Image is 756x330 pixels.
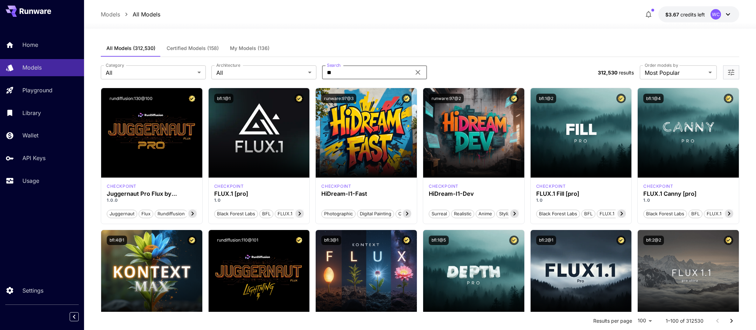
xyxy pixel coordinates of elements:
[724,236,733,245] button: Certified Model – Vetted for best performance and includes a commercial license.
[593,317,632,324] p: Results per page
[214,94,233,103] button: bfl:1@1
[230,45,269,51] span: My Models (136)
[645,62,678,68] label: Order models by
[214,209,258,218] button: Black Forest Labs
[139,210,153,217] span: flux
[321,183,351,189] p: checkpoint
[616,94,626,103] button: Certified Model – Vetted for best performance and includes a commercial license.
[70,312,79,321] button: Collapse sidebar
[536,209,580,218] button: Black Forest Labs
[536,197,626,203] p: 1.0
[476,209,495,218] button: Anime
[133,10,160,19] p: All Models
[107,183,136,189] p: checkpoint
[402,94,411,103] button: Certified Model – Vetted for best performance and includes a commercial license.
[22,286,43,295] p: Settings
[187,236,197,245] button: Certified Model – Vetted for best performance and includes a commercial license.
[536,236,556,245] button: bfl:2@1
[680,12,705,17] span: credits left
[275,209,307,218] button: FLUX.1 [pro]
[644,210,687,217] span: Black Forest Labs
[396,210,422,217] span: Cinematic
[101,10,120,19] a: Models
[275,210,307,217] span: FLUX.1 [pro]
[451,209,474,218] button: Realistic
[476,210,495,217] span: Anime
[451,210,474,217] span: Realistic
[214,183,244,189] p: checkpoint
[429,183,458,189] div: HiDream Dev
[536,191,626,197] h3: FLUX.1 Fill [pro]
[643,183,673,189] div: fluxpro
[429,183,458,189] p: checkpoint
[582,210,595,217] span: BFL
[106,62,124,68] label: Category
[395,209,422,218] button: Cinematic
[619,70,634,76] span: results
[22,41,38,49] p: Home
[107,210,137,217] span: juggernaut
[214,183,244,189] div: fluxpro
[704,210,751,217] span: FLUX.1 Canny [pro]
[665,12,680,17] span: $3.67
[294,236,304,245] button: Certified Model – Vetted for best performance and includes a commercial license.
[643,183,673,189] p: checkpoint
[106,69,195,77] span: All
[645,69,706,77] span: Most Popular
[22,63,42,72] p: Models
[509,94,519,103] button: Certified Model – Vetted for best performance and includes a commercial license.
[689,210,702,217] span: BFL
[429,210,449,217] span: Surreal
[581,209,595,218] button: BFL
[643,191,733,197] h3: FLUX.1 Canny [pro]
[598,70,617,76] span: 312,530
[665,11,705,18] div: $3.66885
[643,236,664,245] button: bfl:2@2
[536,183,566,189] div: fluxpro
[643,197,733,203] p: 1.0
[597,209,637,218] button: FLUX.1 Fill [pro]
[635,316,654,326] div: 100
[215,210,258,217] span: Black Forest Labs
[357,210,394,217] span: Digital Painting
[22,86,52,94] p: Playground
[107,191,197,197] h3: Juggernaut Pro Flux by RunDiffusion
[106,45,155,51] span: All Models (312,530)
[22,177,39,185] p: Usage
[321,191,411,197] div: HiDream-I1-Fast
[727,68,735,77] button: Open more filters
[155,210,187,217] span: rundiffusion
[107,197,197,203] p: 1.0.0
[496,209,519,218] button: Stylized
[214,236,261,245] button: rundiffusion:110@101
[216,62,240,68] label: Architecture
[429,236,449,245] button: bfl:1@5
[321,236,341,245] button: bfl:3@1
[107,183,136,189] div: FLUX.1 D
[509,236,519,245] button: Certified Model – Vetted for best performance and includes a commercial license.
[429,94,464,103] button: runware:97@2
[666,317,703,324] p: 1–100 of 312530
[724,94,733,103] button: Certified Model – Vetted for best performance and includes a commercial license.
[643,209,687,218] button: Black Forest Labs
[139,209,153,218] button: flux
[616,236,626,245] button: Certified Model – Vetted for best performance and includes a commercial license.
[167,45,219,51] span: Certified Models (158)
[187,94,197,103] button: Certified Model – Vetted for best performance and includes a commercial license.
[321,209,356,218] button: Photographic
[22,109,41,117] p: Library
[101,10,160,19] nav: breadcrumb
[429,209,450,218] button: Surreal
[214,191,304,197] h3: FLUX.1 [pro]
[75,310,84,323] div: Collapse sidebar
[294,94,304,103] button: Certified Model – Vetted for best performance and includes a commercial license.
[22,131,38,139] p: Wallet
[327,62,341,68] label: Search
[429,191,519,197] h3: HiDream-I1-Dev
